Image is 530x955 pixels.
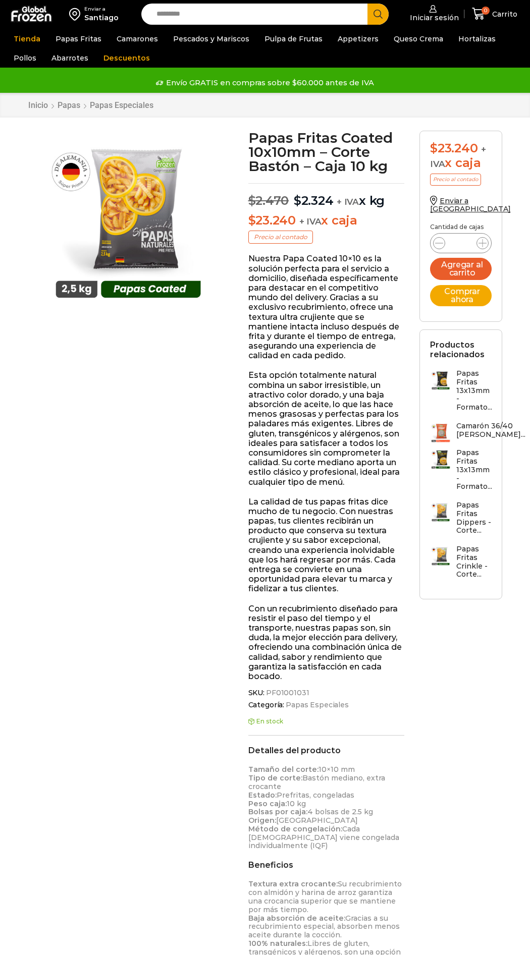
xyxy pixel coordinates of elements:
nav: Breadcrumb [28,100,154,110]
input: Product quantity [451,236,470,250]
strong: Textura extra crocante: [248,879,338,888]
div: x caja [430,141,492,171]
span: $ [248,193,256,208]
p: La calidad de tus papas fritas dice mucho de tu negocio. Con nuestras papas, tus clientes recibir... [248,497,405,594]
span: $ [294,193,301,208]
span: Carrito [490,9,517,19]
p: 10×10 mm Bastón mediano, extra crocante Prefritas, congeladas 10 kg 4 bolsas de 2.5 kg [GEOGRAPHI... [248,765,405,850]
h2: Beneficios [248,860,405,870]
a: Appetizers [333,29,384,48]
strong: Estado: [248,791,277,800]
p: Nuestra Papa Coated 10×10 es la solución perfecta para el servicio a domicilio, diseñada específi... [248,254,405,360]
h2: Productos relacionados [430,340,492,359]
span: SKU: [248,689,405,697]
span: $ [248,213,256,228]
strong: Baja absorción de aceite: [248,914,345,923]
strong: Peso caja: [248,799,287,808]
button: Comprar ahora [430,285,492,306]
button: Search button [367,4,389,25]
a: Pescados y Mariscos [168,29,254,48]
button: Agregar al carrito [430,258,492,280]
img: coated [41,131,216,305]
h1: Papas Fritas Coated 10x10mm – Corte Bastón – Caja 10 kg [248,131,405,173]
div: Enviar a [84,6,119,13]
strong: Método de congelación: [248,824,342,833]
a: Enviar a [GEOGRAPHIC_DATA] [430,196,511,214]
a: Papas Fritas 13x13mm - Formato... [430,369,492,417]
bdi: 2.324 [294,193,334,208]
span: $ [430,141,438,155]
a: 0 Carrito [469,2,520,26]
a: Camarón 36/40 [PERSON_NAME]... [430,422,525,443]
div: Santiago [84,13,119,23]
span: + IVA [299,216,322,227]
a: Papas Fritas Dippers - Corte... [430,501,492,540]
p: Esta opción totalmente natural combina un sabor irresistible, un atractivo color dorado, y una ba... [248,370,405,486]
span: Iniciar sesión [407,13,459,23]
h3: Papas Fritas Dippers - Corte... [456,501,492,535]
span: Categoría: [248,701,405,709]
bdi: 2.470 [248,193,289,208]
a: Pollos [9,48,41,68]
span: PF01001031 [264,689,309,697]
a: Papas Fritas 13x13mm - Formato... [430,448,492,496]
p: Precio al contado [248,231,313,244]
a: Papas [57,100,81,110]
p: Con un recubrimiento diseñado para resistir el paso del tiempo y el transporte, nuestras papas so... [248,604,405,682]
h3: Camarón 36/40 [PERSON_NAME]... [456,422,525,439]
a: Camarones [112,29,163,48]
img: address-field-icon.svg [69,6,84,23]
strong: Origen: [248,816,276,825]
a: Papas Especiales [89,100,154,110]
strong: Tipo de corte: [248,773,302,782]
a: Inicio [28,100,48,110]
a: Queso Crema [389,29,448,48]
span: 0 [482,7,490,15]
strong: 100% naturales: [248,939,307,948]
a: Papas Especiales [284,701,349,709]
p: Cantidad de cajas [430,223,492,231]
a: Tienda [9,29,45,48]
bdi: 23.240 [248,213,296,228]
bdi: 23.240 [430,141,478,155]
h3: Papas Fritas 13x13mm - Formato... [456,369,492,412]
a: Hortalizas [453,29,501,48]
h3: Papas Fritas Crinkle - Corte... [456,545,492,579]
p: Precio al contado [430,174,481,186]
p: x kg [248,183,405,208]
span: + IVA [337,197,359,207]
p: En stock [248,718,405,725]
h3: Papas Fritas 13x13mm - Formato... [456,448,492,491]
strong: Bolsas por caja: [248,807,307,816]
p: x caja [248,213,405,228]
strong: Tamaño del corte: [248,765,319,774]
a: Abarrotes [46,48,93,68]
h2: Detalles del producto [248,746,405,755]
a: Pulpa de Frutas [259,29,328,48]
a: Papas Fritas Crinkle - Corte... [430,545,492,584]
a: Papas Fritas [50,29,107,48]
a: Descuentos [98,48,155,68]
